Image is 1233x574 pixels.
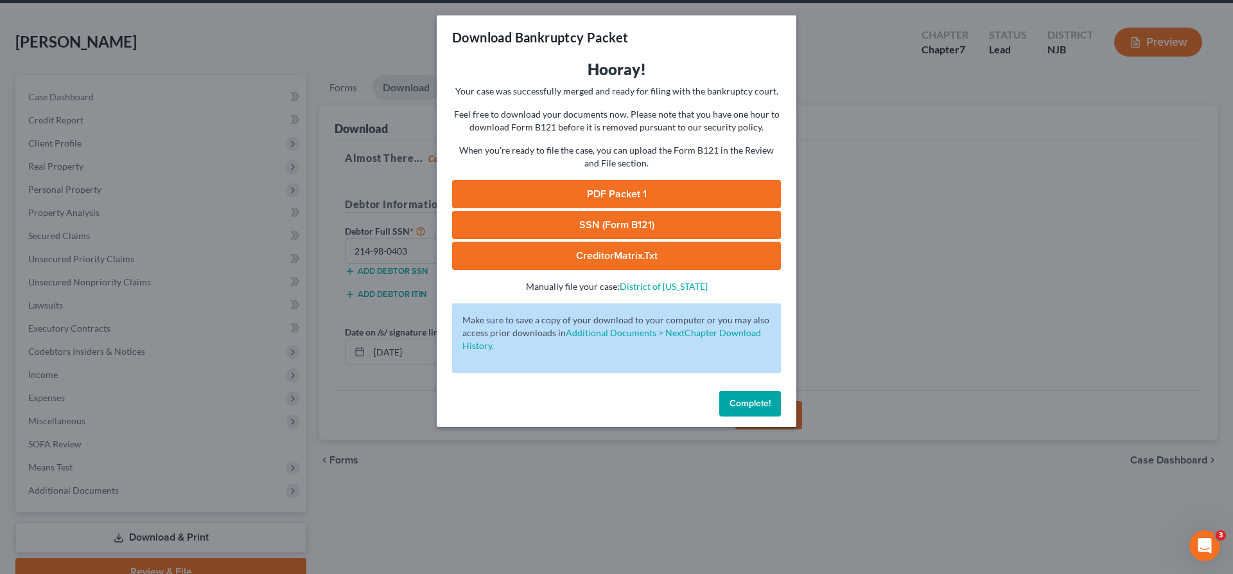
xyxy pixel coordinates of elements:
iframe: Intercom live chat [1189,530,1220,561]
p: When you're ready to file the case, you can upload the Form B121 in the Review and File section. [452,144,781,170]
a: CreditorMatrix.txt [452,242,781,270]
span: Complete! [730,398,771,409]
a: Additional Documents > NextChapter Download History. [462,327,761,351]
a: SSN (Form B121) [452,211,781,239]
h3: Hooray! [452,59,781,80]
a: District of [US_STATE] [620,281,708,292]
p: Your case was successfully merged and ready for filing with the bankruptcy court. [452,85,781,98]
a: PDF Packet 1 [452,180,781,208]
button: Complete! [719,391,781,417]
p: Make sure to save a copy of your download to your computer or you may also access prior downloads in [462,314,771,352]
h3: Download Bankruptcy Packet [452,28,628,46]
p: Feel free to download your documents now. Please note that you have one hour to download Form B12... [452,108,781,134]
p: Manually file your case: [452,280,781,293]
span: 3 [1216,530,1226,541]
